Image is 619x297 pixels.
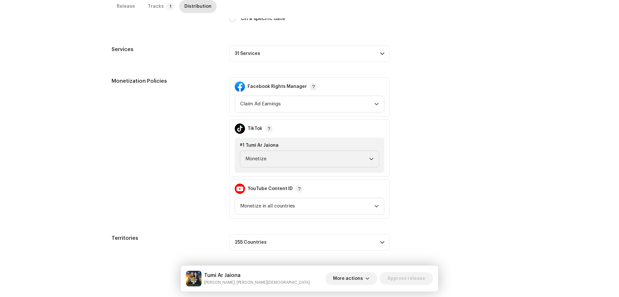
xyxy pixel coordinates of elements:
p-accordion-header: 255 Countries [229,234,390,250]
div: dropdown trigger [369,151,374,167]
span: Monetize [245,151,369,167]
h5: Services [112,46,219,53]
span: Approve release [388,272,425,285]
span: More actions [333,272,363,285]
button: More actions [325,272,377,285]
h5: Tumi Ar Jaiona [204,271,310,279]
span: Monetize in all countries [240,198,374,214]
p-accordion-header: 31 Services [229,46,390,62]
div: dropdown trigger [374,198,379,214]
strong: Facebook Rights Manager [248,84,307,89]
label: On a specific date [241,15,285,22]
button: Approve release [380,272,433,285]
div: #1 Tumi Ar Jaiona [240,143,379,148]
small: Tumi Ar Jaiona [204,279,310,286]
strong: YouTube Content ID [248,186,293,191]
span: Claim Ad Earnings [240,96,374,112]
strong: TikTok [248,126,262,131]
h5: Territories [112,234,219,242]
h5: Monetization Policies [112,77,219,85]
div: dropdown trigger [374,96,379,112]
img: 6776b398-76b1-4c6c-b614-a6463b891003 [186,271,201,286]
